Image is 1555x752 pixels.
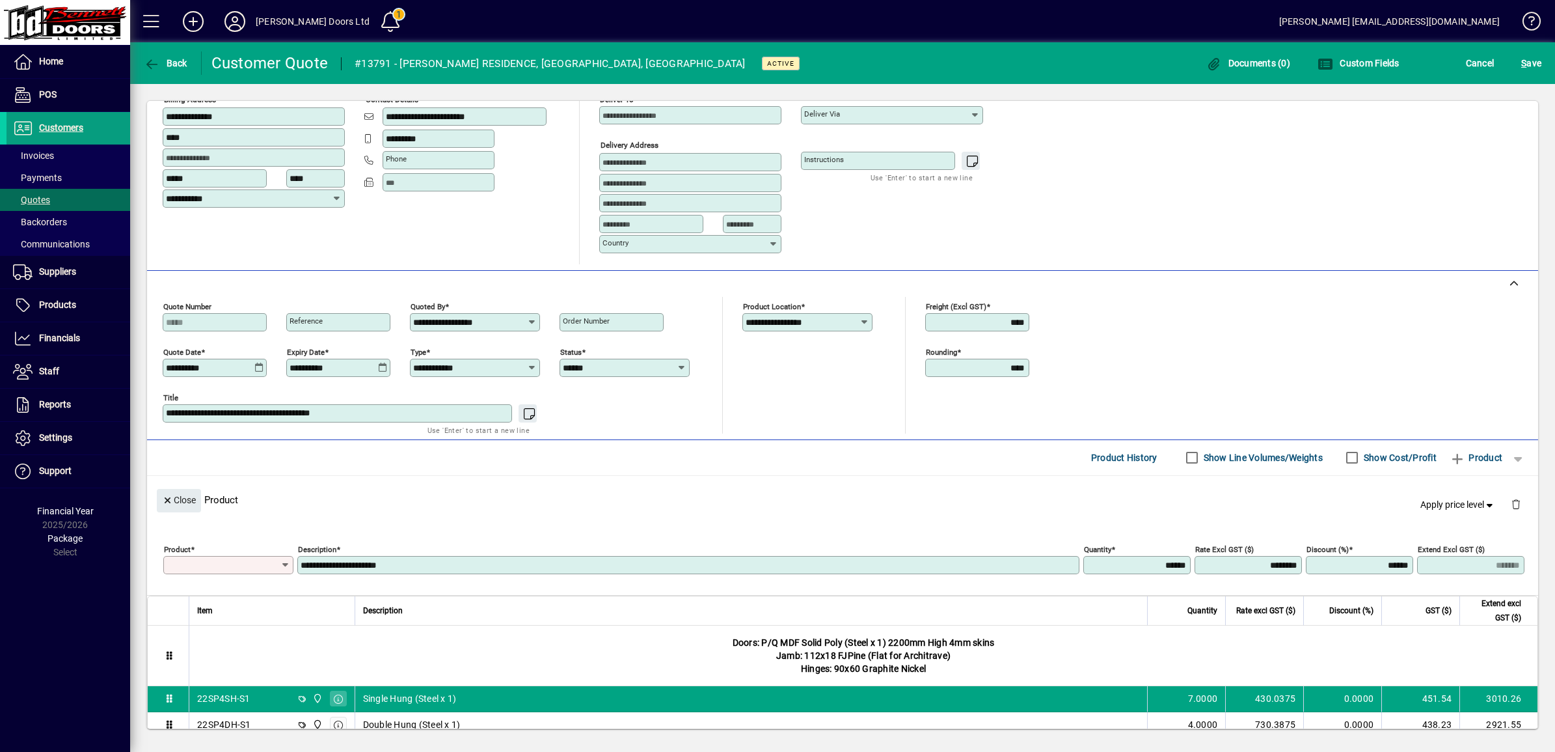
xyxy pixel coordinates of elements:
button: Close [157,489,201,512]
a: Payments [7,167,130,189]
span: GST ($) [1426,604,1452,618]
span: Invoices [13,150,54,161]
a: Reports [7,389,130,421]
mat-label: Expiry date [287,347,325,356]
div: [PERSON_NAME] [EMAIL_ADDRESS][DOMAIN_NAME] [1279,11,1500,32]
span: Bennett Doors Ltd [309,691,324,706]
span: Custom Fields [1318,58,1399,68]
button: Save [1518,51,1545,75]
app-page-header-button: Delete [1500,498,1532,510]
a: POS [7,79,130,111]
a: Home [7,46,130,78]
a: Quotes [7,189,130,211]
span: Bennett Doors Ltd [309,717,324,732]
td: 0.0000 [1303,712,1381,738]
span: Product History [1091,447,1157,468]
span: Discount (%) [1329,604,1373,618]
div: Product [147,476,1538,523]
span: Products [39,299,76,310]
mat-label: Quote date [163,347,201,356]
button: Product [1443,446,1509,469]
mat-label: Status [560,347,582,356]
a: Communications [7,233,130,255]
mat-label: Country [602,238,629,247]
span: Package [47,533,83,544]
button: Back [141,51,191,75]
td: 438.23 [1381,712,1459,738]
button: Copy to Delivery address [327,85,348,106]
td: 2921.55 [1459,712,1537,738]
span: Active [767,59,794,68]
span: Product [1450,447,1502,468]
a: Settings [7,422,130,454]
span: Cancel [1466,53,1494,74]
label: Show Cost/Profit [1361,451,1437,464]
span: Single Hung (Steel x 1) [363,692,457,705]
span: Staff [39,366,59,376]
a: Knowledge Base [1513,3,1539,45]
mat-label: Reference [290,316,323,326]
div: 22SP4DH-S1 [197,718,251,731]
button: Profile [214,10,256,33]
mat-label: Description [298,544,336,553]
a: View on map [306,85,327,105]
span: Suppliers [39,266,76,277]
a: Invoices [7,145,130,167]
span: Financial Year [37,506,94,516]
button: Delete [1500,489,1532,520]
span: Financials [39,333,80,343]
div: 730.3875 [1234,718,1295,731]
button: Product History [1086,446,1163,469]
div: #13791 - [PERSON_NAME] RESIDENCE, [GEOGRAPHIC_DATA], [GEOGRAPHIC_DATA] [355,53,746,74]
a: Support [7,455,130,488]
button: Apply price level [1415,493,1501,516]
span: Apply price level [1420,498,1496,512]
div: 430.0375 [1234,692,1295,705]
span: Double Hung (Steel x 1) [363,718,461,731]
mat-label: Type [411,347,426,356]
span: 4.0000 [1188,718,1218,731]
mat-label: Quantity [1084,544,1111,553]
span: Description [363,604,403,618]
td: 451.54 [1381,686,1459,712]
a: Products [7,289,130,322]
span: Close [162,490,196,511]
button: Documents (0) [1202,51,1293,75]
span: Support [39,466,72,476]
mat-label: Title [163,393,178,402]
mat-label: Phone [386,154,407,163]
span: Backorders [13,217,67,227]
span: ave [1521,53,1541,74]
mat-label: Product location [743,301,801,311]
span: Communications [13,239,90,249]
span: Customers [39,122,83,133]
mat-label: Deliver via [804,109,840,118]
div: Doors: P/Q MDF Solid Poly (Steel x 1) 2200mm High 4mm skins Jamb: 112x18 FJPine (Flat for Architr... [189,626,1537,686]
mat-label: Discount (%) [1306,544,1349,553]
mat-label: Extend excl GST ($) [1418,544,1485,553]
span: Home [39,56,63,66]
span: Rate excl GST ($) [1236,604,1295,618]
label: Show Line Volumes/Weights [1201,451,1323,464]
td: 3010.26 [1459,686,1537,712]
mat-label: Rounding [926,347,957,356]
span: Reports [39,399,71,410]
span: Settings [39,432,72,443]
mat-hint: Use 'Enter' to start a new line [871,170,973,185]
a: Suppliers [7,256,130,288]
a: Backorders [7,211,130,233]
span: Extend excl GST ($) [1468,596,1521,625]
mat-label: Instructions [804,155,844,164]
mat-label: Product [164,544,191,553]
div: [PERSON_NAME] Doors Ltd [256,11,370,32]
td: 0.0000 [1303,686,1381,712]
mat-label: Quoted by [411,301,445,311]
app-page-header-button: Close [154,494,204,505]
span: Payments [13,173,62,183]
span: Quantity [1187,604,1217,618]
button: Cancel [1463,51,1498,75]
mat-label: Rate excl GST ($) [1195,544,1254,553]
span: S [1521,58,1526,68]
span: Quotes [13,195,50,205]
span: Documents (0) [1206,58,1290,68]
